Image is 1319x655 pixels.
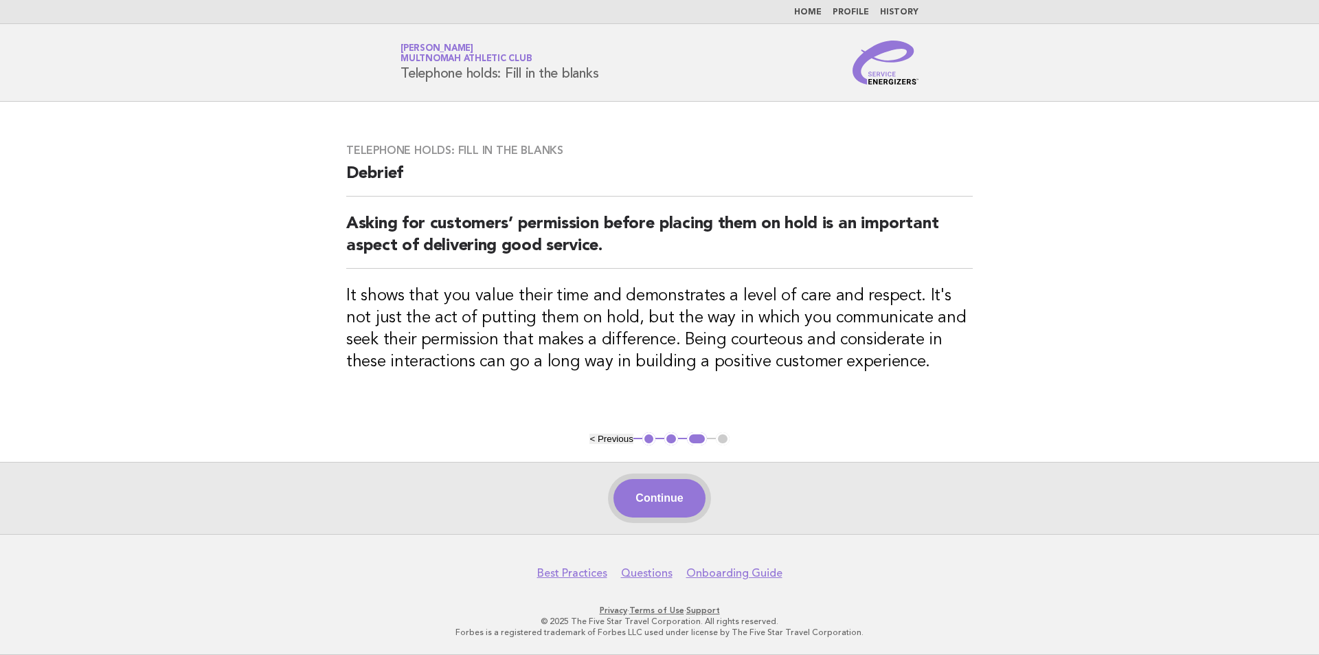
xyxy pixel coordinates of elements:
a: Support [686,606,720,615]
img: Service Energizers [853,41,918,85]
a: Home [794,8,822,16]
p: · · [239,605,1080,616]
h2: Debrief [346,163,973,197]
h2: Asking for customers’ permission before placing them on hold is an important aspect of delivering... [346,213,973,269]
a: Profile [833,8,869,16]
button: Continue [613,479,705,518]
a: Privacy [600,606,627,615]
a: Onboarding Guide [686,566,782,580]
button: 1 [642,432,656,446]
a: Best Practices [537,566,607,580]
button: 2 [664,432,678,446]
a: History [880,8,918,16]
a: [PERSON_NAME]Multnomah Athletic Club [401,44,532,63]
a: Terms of Use [629,606,684,615]
h3: It shows that you value their time and demonstrates a level of care and respect. It's not just th... [346,285,973,373]
button: < Previous [589,434,633,444]
a: Questions [621,566,673,580]
button: 3 [687,432,707,446]
p: © 2025 The Five Star Travel Corporation. All rights reserved. [239,616,1080,627]
h1: Telephone holds: Fill in the blanks [401,45,598,80]
p: Forbes is a registered trademark of Forbes LLC used under license by The Five Star Travel Corpora... [239,627,1080,638]
h3: Telephone holds: Fill in the blanks [346,144,973,157]
span: Multnomah Athletic Club [401,55,532,64]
